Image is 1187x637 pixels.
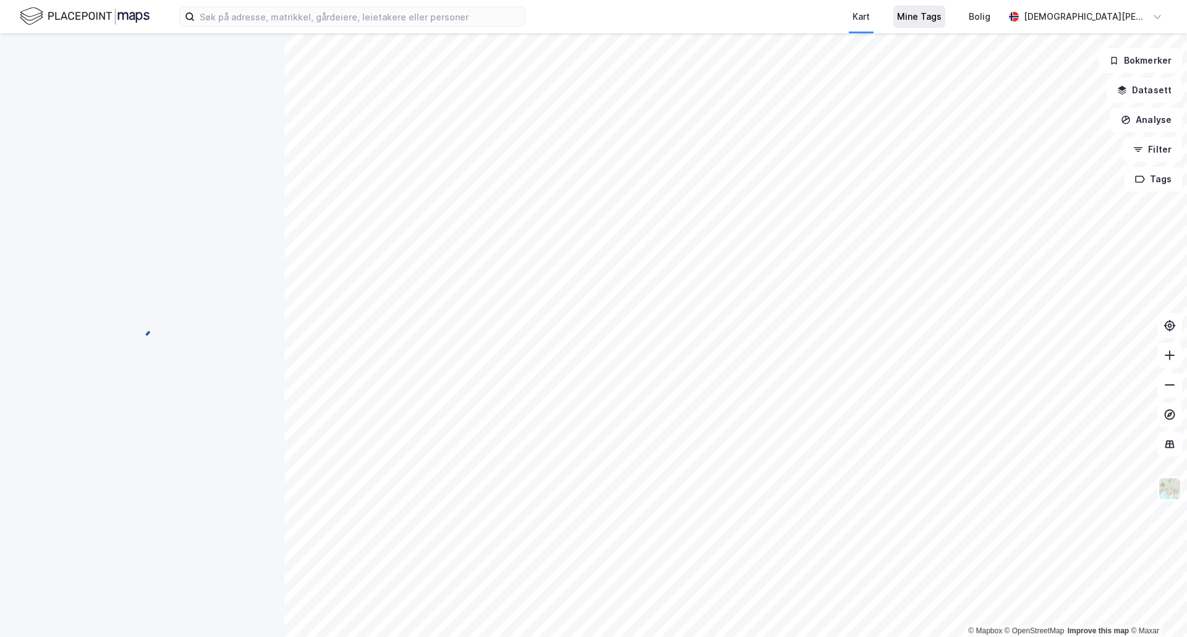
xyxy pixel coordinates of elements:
div: Mine Tags [897,9,942,24]
img: Z [1158,477,1181,500]
iframe: Chat Widget [1125,578,1187,637]
input: Søk på adresse, matrikkel, gårdeiere, leietakere eller personer [195,7,525,26]
button: Filter [1123,137,1182,162]
button: Tags [1125,167,1182,192]
a: OpenStreetMap [1005,626,1065,635]
a: Improve this map [1068,626,1129,635]
a: Mapbox [968,626,1002,635]
button: Analyse [1110,108,1182,132]
img: logo.f888ab2527a4732fd821a326f86c7f29.svg [20,6,150,27]
div: [DEMOGRAPHIC_DATA][PERSON_NAME] [1024,9,1147,24]
img: spinner.a6d8c91a73a9ac5275cf975e30b51cfb.svg [132,318,152,338]
button: Bokmerker [1099,48,1182,73]
button: Datasett [1107,78,1182,103]
div: Kontrollprogram for chat [1125,578,1187,637]
div: Bolig [969,9,990,24]
div: Kart [853,9,870,24]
